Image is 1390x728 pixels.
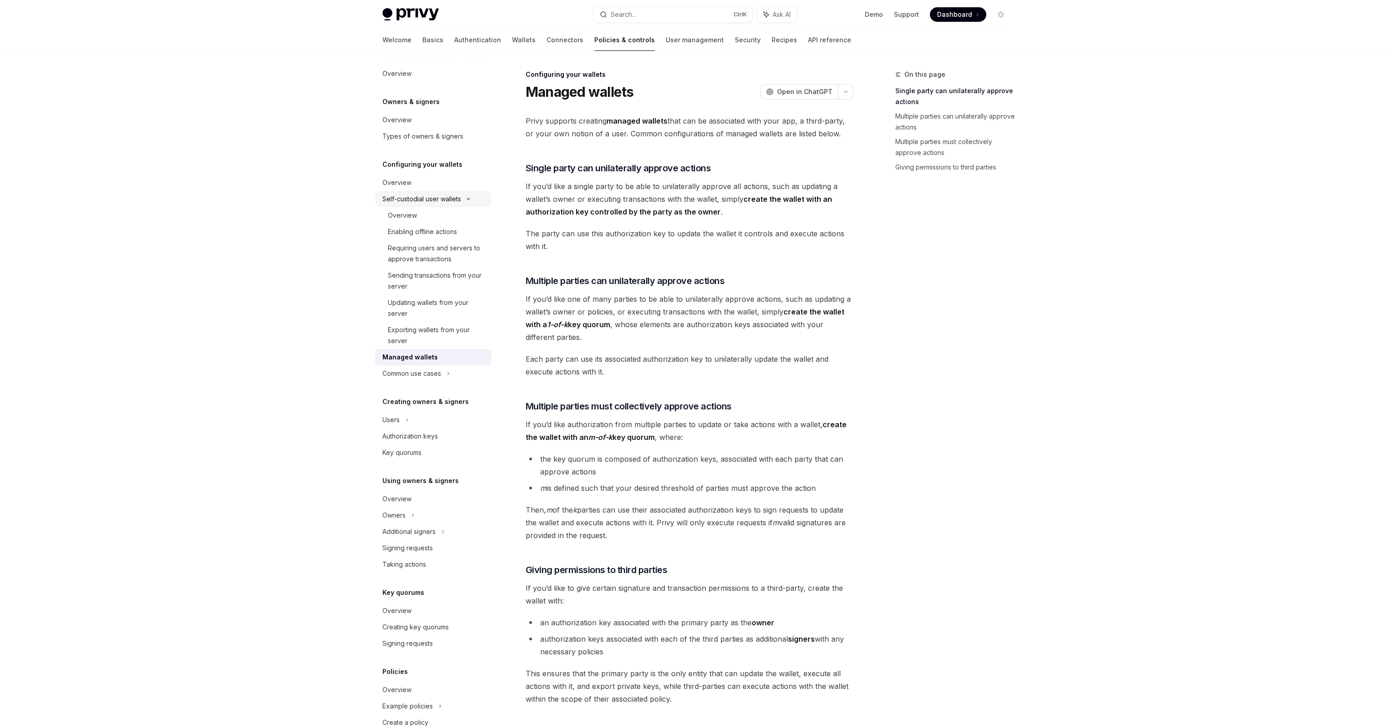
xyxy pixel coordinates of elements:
span: Then, of the parties can use their associated authorization keys to sign requests to update the w... [526,504,853,542]
a: User management [666,29,724,51]
a: Single party can unilaterally approve actions [895,84,1015,109]
span: Giving permissions to third parties [526,563,667,576]
div: Sending transactions from your server [388,270,486,292]
a: Enabling offline actions [375,224,492,240]
strong: managed wallets [607,116,667,125]
a: Signing requests [375,635,492,652]
a: Overview [375,175,492,191]
em: m [546,505,552,514]
div: Configuring your wallets [526,70,853,79]
h5: Creating owners & signers [382,396,469,407]
span: Ask AI [773,10,791,19]
button: Open in ChatGPT [760,84,838,100]
span: If you’d like a single party to be able to unilaterally approve all actions, such as updating a w... [526,180,853,218]
a: API reference [808,29,851,51]
div: Additional signers [382,526,436,537]
div: Updating wallets from your server [388,297,486,319]
a: Support [894,10,919,19]
em: m-of-k [588,433,612,442]
em: k [573,505,577,514]
a: Signing requests [375,540,492,556]
a: Multiple parties must collectively approve actions [895,135,1015,160]
a: Dashboard [930,7,986,22]
a: Welcome [382,29,411,51]
span: Each party can use its associated authorization key to unilaterally update the wallet and execute... [526,353,853,378]
a: Security [735,29,761,51]
div: Types of owners & signers [382,131,463,142]
span: Open in ChatGPT [777,87,833,96]
div: Create a policy [382,717,428,728]
span: Privy supports creating that can be associated with your app, a third-party, or your own notion o... [526,115,853,140]
div: Overview [382,68,411,79]
a: Multiple parties can unilaterally approve actions [895,109,1015,135]
span: The party can use this authorization key to update the wallet it controls and execute actions wit... [526,227,853,253]
a: Demo [865,10,883,19]
div: Key quorums [382,447,422,458]
h5: Policies [382,666,408,677]
h5: Key quorums [382,587,424,598]
a: Overview [375,207,492,224]
a: Basics [422,29,443,51]
a: Overview [375,112,492,128]
button: Toggle dark mode [994,7,1008,22]
em: m [773,518,779,527]
div: Enabling offline actions [388,226,457,237]
a: Connectors [547,29,583,51]
a: Requiring users and servers to approve transactions [375,240,492,267]
a: Key quorums [375,444,492,461]
span: If you’d like one of many parties to be able to unilaterally approve actions, such as updating a ... [526,293,853,344]
div: Requiring users and servers to approve transactions [388,243,486,264]
span: Dashboard [937,10,972,19]
div: Managed wallets [382,352,438,363]
a: Authentication [454,29,501,51]
div: Overview [382,605,411,616]
h5: Owners & signers [382,96,440,107]
a: Overview [375,65,492,82]
a: Giving permissions to third parties [895,160,1015,175]
h1: Managed wallets [526,84,634,100]
div: Signing requests [382,543,433,553]
a: Authorization keys [375,428,492,444]
button: Ask AI [757,6,797,23]
div: Overview [382,494,411,504]
div: Overview [382,115,411,125]
em: m [540,484,547,493]
div: Overview [382,684,411,695]
span: Ctrl K [733,11,747,18]
div: Exporting wallets from your server [388,324,486,346]
span: Single party can unilaterally approve actions [526,162,711,175]
div: Common use cases [382,368,441,379]
div: Signing requests [382,638,433,649]
div: Overview [388,210,417,221]
a: Types of owners & signers [375,128,492,145]
a: Taking actions [375,556,492,573]
a: Overview [375,491,492,507]
a: Recipes [772,29,797,51]
span: On this page [904,69,945,80]
a: Managed wallets [375,349,492,365]
a: Wallets [512,29,536,51]
div: Self-custodial user wallets [382,194,461,204]
strong: owner [752,618,774,627]
button: Search...CtrlK [593,6,753,23]
a: Overview [375,603,492,619]
div: Creating key quorums [382,622,449,633]
a: Overview [375,682,492,698]
h5: Using owners & signers [382,475,459,486]
h5: Configuring your wallets [382,159,462,170]
a: Exporting wallets from your server [375,322,492,349]
li: is defined such that your desired threshold of parties must approve the action [526,482,853,494]
span: Multiple parties can unilaterally approve actions [526,274,725,287]
div: Search... [611,9,636,20]
a: Creating key quorums [375,619,492,635]
a: Updating wallets from your server [375,294,492,322]
a: Sending transactions from your server [375,267,492,294]
div: Owners [382,510,406,521]
span: This ensures that the primary party is the only entity that can update the wallet, execute all ac... [526,667,853,705]
div: Example policies [382,701,433,712]
li: authorization keys associated with each of the third parties as additional with any necessary pol... [526,633,853,658]
a: Policies & controls [594,29,655,51]
span: If you’d like to give certain signature and transaction permissions to a third-party, create the ... [526,582,853,607]
strong: signers [788,634,815,643]
div: Authorization keys [382,431,438,442]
